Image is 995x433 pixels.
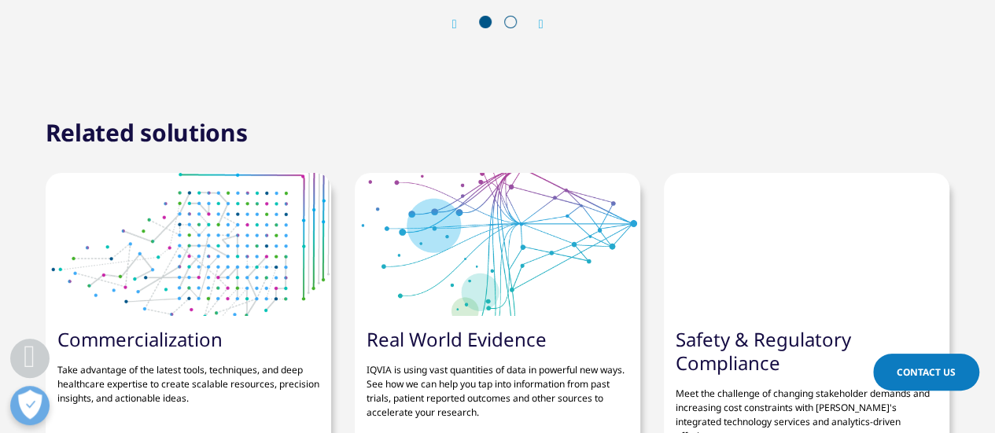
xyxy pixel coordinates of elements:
span: Contact Us [897,365,956,379]
p: Take advantage of the latest tools, techniques, and deep healthcare expertise to create scalable ... [57,351,319,405]
button: Abrir preferências [10,386,50,425]
a: Commercialization [57,326,223,352]
a: Safety & Regulatory Compliance [676,326,851,376]
div: Next slide [523,17,544,31]
h2: Related solutions [46,117,248,149]
a: Real World Evidence [367,326,547,352]
a: Contact Us [873,354,979,391]
p: IQVIA is using vast quantities of data in powerful new ways. See how we can help you tap into inf... [367,351,628,420]
div: Previous slide [452,17,473,31]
